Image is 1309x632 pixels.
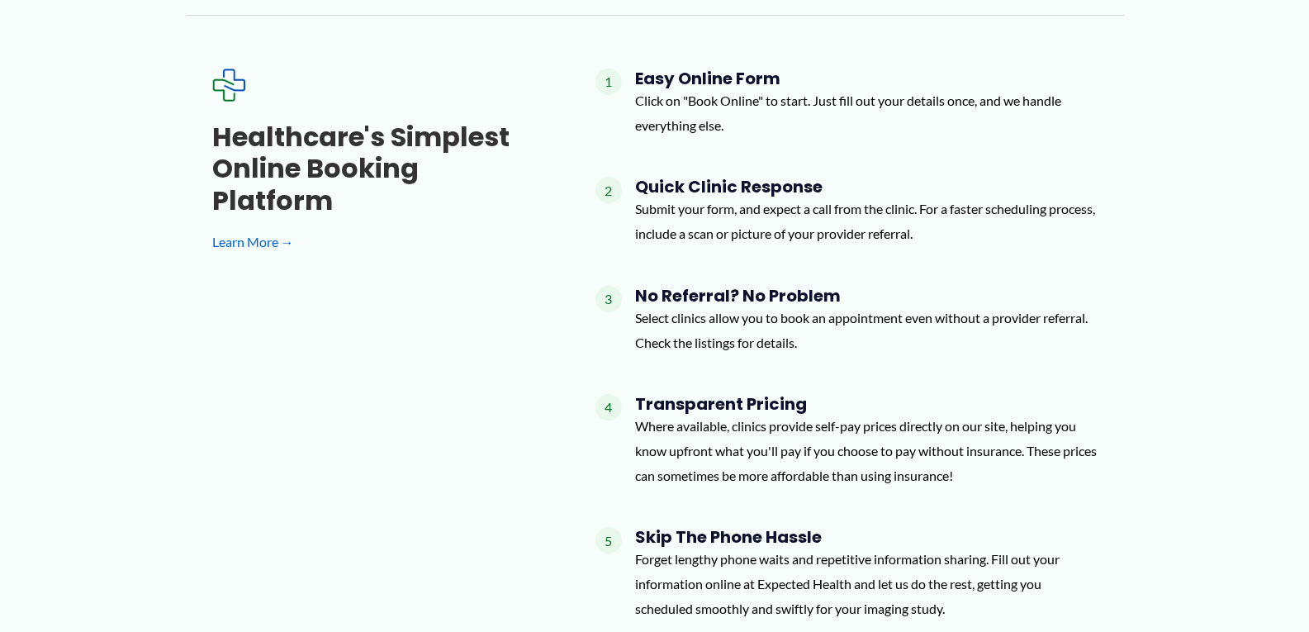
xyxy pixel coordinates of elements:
[635,88,1098,137] p: Click on "Book Online" to start. Just fill out your details once, and we handle everything else.
[595,177,622,203] span: 2
[595,527,622,554] span: 5
[635,414,1098,487] p: Where available, clinics provide self-pay prices directly on our site, helping you know upfront w...
[212,121,543,216] h3: Healthcare's simplest online booking platform
[635,527,1098,547] h4: Skip the Phone Hassle
[635,394,1098,414] h4: Transparent Pricing
[635,306,1098,354] p: Select clinics allow you to book an appointment even without a provider referral. Check the listi...
[635,177,1098,197] h4: Quick Clinic Response
[635,69,1098,88] h4: Easy Online Form
[212,69,245,102] img: Expected Healthcare Logo
[595,69,622,95] span: 1
[595,286,622,312] span: 3
[635,286,1098,306] h4: No Referral? No Problem
[595,394,622,421] span: 4
[635,547,1098,620] p: Forget lengthy phone waits and repetitive information sharing. Fill out your information online a...
[212,230,543,254] a: Learn More →
[635,197,1098,245] p: Submit your form, and expect a call from the clinic. For a faster scheduling process, include a s...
